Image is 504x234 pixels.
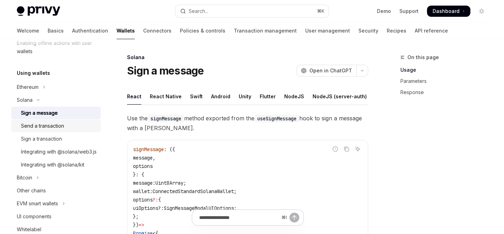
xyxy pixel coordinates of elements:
[407,53,439,62] span: On this page
[17,22,39,39] a: Welcome
[48,22,64,39] a: Basics
[153,197,158,203] span: ?:
[161,205,164,211] span: :
[11,107,101,119] a: Sign a message
[234,205,237,211] span: ;
[387,22,406,39] a: Recipes
[476,6,487,17] button: Toggle dark mode
[377,8,391,15] a: Demo
[175,5,328,17] button: Open search
[148,115,184,122] code: signMessage
[133,146,164,153] span: signMessage
[133,171,144,178] span: }: {
[153,188,234,194] span: ConnectedStandardSolanaWallet
[150,88,182,105] div: React Native
[164,146,175,153] span: : ({
[183,180,186,186] span: ;
[399,8,419,15] a: Support
[17,69,50,77] h5: Using wallets
[415,22,448,39] a: API reference
[433,8,460,15] span: Dashboard
[17,173,32,182] div: Bitcoin
[211,88,230,105] div: Android
[260,88,276,105] div: Flutter
[11,81,101,93] button: Toggle Ethereum section
[127,113,368,133] span: Use the method exported from the hook to sign a message with a [PERSON_NAME].
[358,22,378,39] a: Security
[317,8,324,14] span: ⌘ K
[239,88,251,105] div: Unity
[353,144,362,154] button: Ask AI
[189,7,208,15] div: Search...
[133,197,153,203] span: options
[17,225,41,234] div: Whitelabel
[11,197,101,210] button: Toggle EVM smart wallets section
[284,88,304,105] div: NodeJS
[305,22,350,39] a: User management
[21,135,62,143] div: Sign a transaction
[17,186,46,195] div: Other chains
[133,163,153,169] span: options
[21,109,58,117] div: Sign a message
[153,155,155,161] span: ,
[127,64,204,77] h1: Sign a message
[11,210,101,223] a: UI components
[331,144,340,154] button: Report incorrect code
[133,205,161,211] span: uiOptions?
[72,22,108,39] a: Authentication
[400,87,493,98] a: Response
[17,6,60,16] img: light logo
[296,65,356,77] button: Open in ChatGPT
[180,22,225,39] a: Policies & controls
[400,76,493,87] a: Parameters
[199,210,279,225] input: Ask a question...
[17,199,58,208] div: EVM smart wallets
[427,6,470,17] a: Dashboard
[17,83,38,91] div: Ethereum
[11,133,101,145] a: Sign a transaction
[190,88,203,105] div: Swift
[254,115,299,122] code: useSignMessage
[164,205,234,211] span: SignMessageModalUIOptions
[133,188,150,194] span: wallet
[11,158,101,171] a: Integrating with @solana/kit
[117,22,135,39] a: Wallets
[11,120,101,132] a: Send a transaction
[158,197,161,203] span: {
[11,171,101,184] button: Toggle Bitcoin section
[342,144,351,154] button: Copy the contents from the code block
[309,67,352,74] span: Open in ChatGPT
[234,188,237,194] span: ;
[400,64,493,76] a: Usage
[11,94,101,106] button: Toggle Solana section
[155,180,183,186] span: Uint8Array
[21,148,97,156] div: Integrating with @solana/web3.js
[11,184,101,197] a: Other chains
[143,22,171,39] a: Connectors
[127,54,368,61] div: Solana
[127,88,141,105] div: React
[11,146,101,158] a: Integrating with @solana/web3.js
[133,155,153,161] span: message
[289,213,299,222] button: Send message
[234,22,297,39] a: Transaction management
[133,180,155,186] span: message:
[21,161,84,169] div: Integrating with @solana/kit
[313,88,367,105] div: NodeJS (server-auth)
[17,212,51,221] div: UI components
[21,122,64,130] div: Send a transaction
[150,188,153,194] span: :
[17,96,33,104] div: Solana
